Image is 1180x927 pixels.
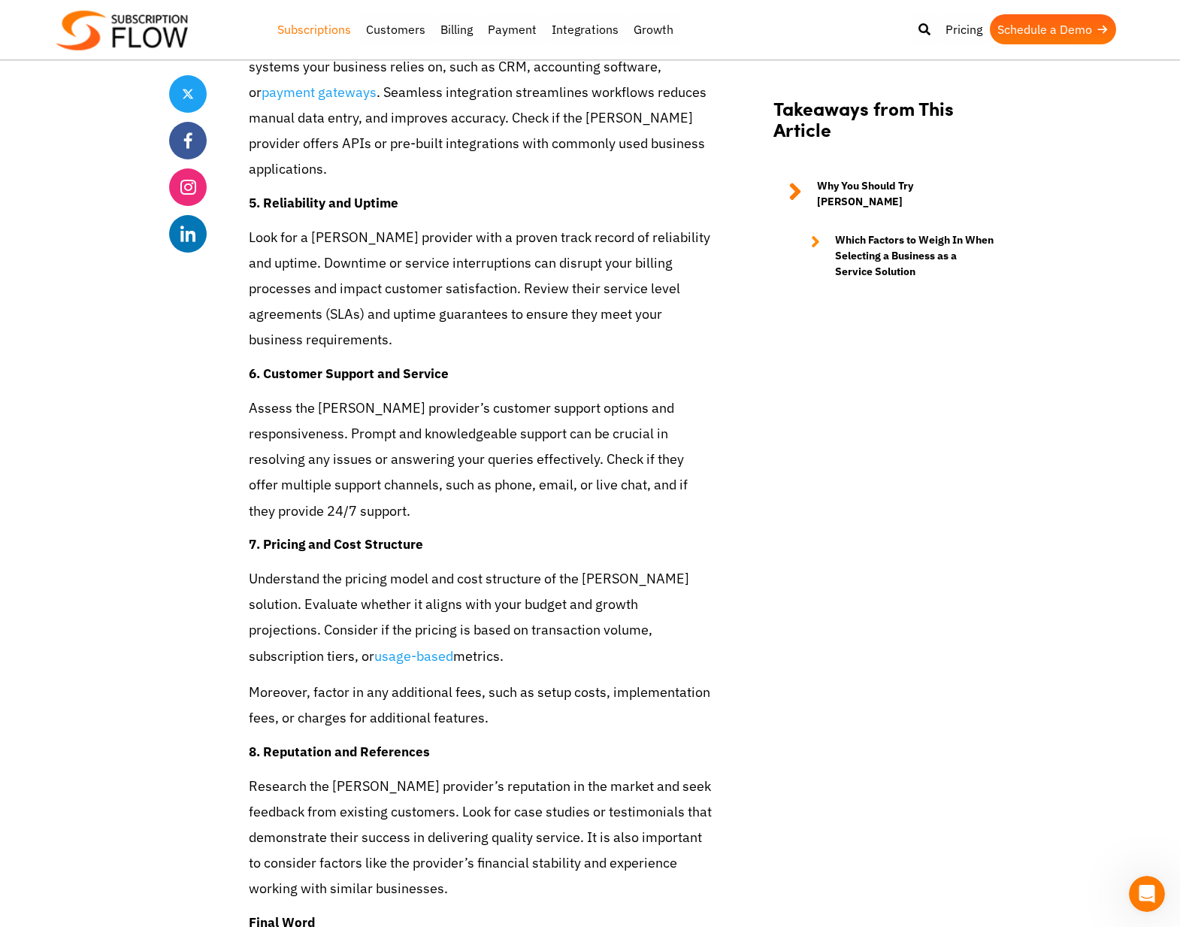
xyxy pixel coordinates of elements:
[249,774,712,902] p: Research the [PERSON_NAME] provider’s reputation in the market and seek feedback from existing cu...
[249,680,712,731] p: Moreover, factor in any additional fees, such as setup costs, implementation fees, or charges for...
[249,28,712,182] p: Consider the [PERSON_NAME] solution’s integration capabilities with other systems your business r...
[773,178,996,210] a: Why You Should Try [PERSON_NAME]
[249,395,712,524] p: Assess the [PERSON_NAME] provider’s customer support options and responsiveness. Prompt and knowl...
[480,14,544,44] a: Payment
[249,743,430,760] strong: 8. Reputation and References
[56,11,188,50] img: Subscriptionflow
[359,14,433,44] a: Customers
[433,14,480,44] a: Billing
[817,178,996,210] strong: Why You Should Try [PERSON_NAME]
[990,14,1116,44] a: Schedule a Demo
[270,14,359,44] a: Subscriptions
[544,14,626,44] a: Integrations
[835,232,996,280] strong: Which Factors to Weigh In When Selecting a Business as a Service Solution
[773,97,996,156] h2: Takeaways from This Article
[262,83,377,101] a: payment gateways
[796,232,996,280] a: Which Factors to Weigh In When Selecting a Business as a Service Solution
[1129,876,1165,912] iframe: Intercom live chat
[249,225,712,353] p: Look for a [PERSON_NAME] provider with a proven track record of reliability and uptime. Downtime ...
[626,14,681,44] a: Growth
[249,194,398,211] strong: 5. Reliability and Uptime
[249,566,712,669] p: Understand the pricing model and cost structure of the [PERSON_NAME] solution. Evaluate whether i...
[249,535,423,553] strong: 7. Pricing and Cost Structure
[249,365,449,382] strong: 6. Customer Support and Service
[938,14,990,44] a: Pricing
[374,647,453,665] a: usage-based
